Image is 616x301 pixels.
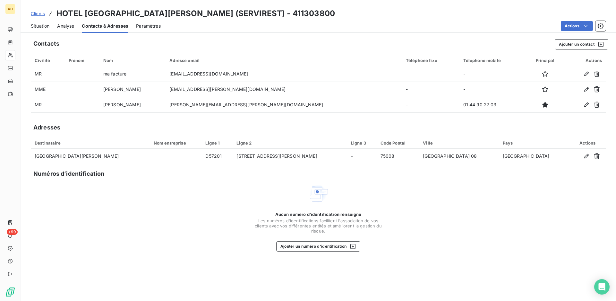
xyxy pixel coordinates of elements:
td: [EMAIL_ADDRESS][PERSON_NAME][DOMAIN_NAME] [166,82,402,97]
td: [EMAIL_ADDRESS][DOMAIN_NAME] [166,66,402,82]
div: Code Postal [381,140,415,146]
div: AD [5,4,15,14]
span: Paramètres [136,23,161,29]
td: [GEOGRAPHIC_DATA] 08 [419,149,499,164]
div: Adresse email [169,58,398,63]
td: MR [31,66,65,82]
td: - [402,82,459,97]
span: Les numéros d'identifications facilitent l'association de vos clients avec vos différentes entité... [254,218,382,234]
td: 75008 [377,149,419,164]
td: [GEOGRAPHIC_DATA] [499,149,569,164]
div: Principal [530,58,561,63]
td: 01 44 90 27 03 [459,97,526,112]
div: Actions [573,140,602,146]
td: ma facture [99,66,166,82]
h5: Numéros d’identification [33,169,105,178]
h5: Contacts [33,39,59,48]
div: Open Intercom Messenger [594,279,610,295]
td: MME [31,82,65,97]
div: Civilité [35,58,61,63]
td: - [402,97,459,112]
td: [PERSON_NAME] [99,97,166,112]
td: - [459,82,526,97]
div: Ville [423,140,495,146]
button: Ajouter un contact [555,39,608,49]
span: Analyse [57,23,74,29]
div: Ligne 2 [236,140,343,146]
div: Téléphone mobile [463,58,522,63]
a: Clients [31,10,45,17]
td: [GEOGRAPHIC_DATA][PERSON_NAME] [31,149,150,164]
img: Empty state [308,183,329,204]
td: [STREET_ADDRESS][PERSON_NAME] [233,149,347,164]
span: Clients [31,11,45,16]
td: [PERSON_NAME] [99,82,166,97]
span: Aucun numéro d’identification renseigné [275,212,362,217]
td: [PERSON_NAME][EMAIL_ADDRESS][PERSON_NAME][DOMAIN_NAME] [166,97,402,112]
div: Nom [103,58,162,63]
h3: HOTEL [GEOGRAPHIC_DATA][PERSON_NAME] (SERVIREST) - 411303800 [56,8,335,19]
div: Ligne 3 [351,140,373,146]
span: Situation [31,23,49,29]
td: MR [31,97,65,112]
span: +99 [7,229,18,235]
button: Ajouter un numéro d’identification [276,241,361,252]
img: Logo LeanPay [5,287,15,297]
div: Nom entreprise [154,140,198,146]
td: D57201 [201,149,233,164]
td: - [347,149,377,164]
td: - [459,66,526,82]
span: Contacts & Adresses [82,23,128,29]
div: Ligne 1 [205,140,229,146]
button: Actions [561,21,593,31]
div: Prénom [69,58,96,63]
div: Téléphone fixe [406,58,456,63]
div: Destinataire [35,140,146,146]
h5: Adresses [33,123,60,132]
div: Actions [568,58,602,63]
div: Pays [503,140,565,146]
